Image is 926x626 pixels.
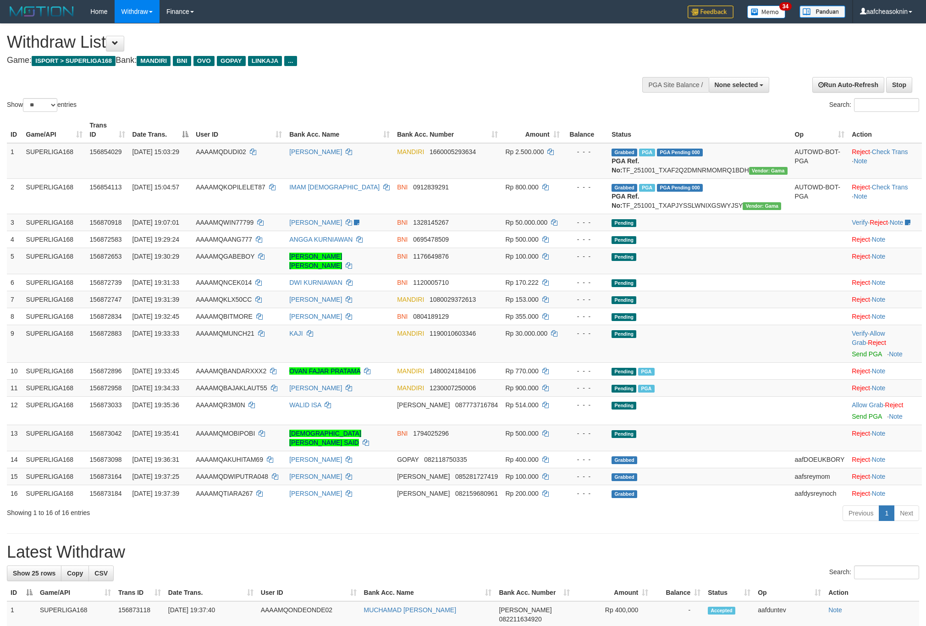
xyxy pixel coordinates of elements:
[638,368,654,376] span: Marked by aafchhiseyha
[505,430,538,437] span: Rp 500.000
[612,473,637,481] span: Grabbed
[852,490,870,497] a: Reject
[90,430,122,437] span: 156873042
[612,385,636,393] span: Pending
[36,584,115,601] th: Game/API: activate to sort column ascending
[848,117,922,143] th: Action
[413,253,449,260] span: Copy 1176649876 to clipboard
[90,148,122,155] span: 156854029
[854,565,919,579] input: Search:
[90,330,122,337] span: 156872883
[7,291,22,308] td: 7
[848,248,922,274] td: ·
[854,98,919,112] input: Search:
[430,367,476,375] span: Copy 1480024184106 to clipboard
[791,468,849,485] td: aafsreymom
[829,98,919,112] label: Search:
[13,570,55,577] span: Show 25 rows
[289,219,342,226] a: [PERSON_NAME]
[90,236,122,243] span: 156872583
[397,236,408,243] span: BNI
[854,157,867,165] a: Note
[90,384,122,392] span: 156872958
[94,570,108,577] span: CSV
[284,56,297,66] span: ...
[612,456,637,464] span: Grabbed
[23,98,57,112] select: Showentries
[567,252,605,261] div: - - -
[132,430,179,437] span: [DATE] 19:35:41
[22,362,86,379] td: SUPERLIGA168
[196,236,252,243] span: AAAAMQAANG777
[868,339,886,346] a: Reject
[90,279,122,286] span: 156872739
[7,379,22,396] td: 11
[7,178,22,214] td: 2
[894,505,919,521] a: Next
[7,308,22,325] td: 8
[505,473,538,480] span: Rp 100.000
[852,430,870,437] a: Reject
[495,584,573,601] th: Bank Acc. Number: activate to sort column ascending
[7,565,61,581] a: Show 25 rows
[217,56,246,66] span: GOPAY
[505,313,538,320] span: Rp 355.000
[196,253,254,260] span: AAAAMQGABEBOY
[196,148,246,155] span: AAAAMQDUDI02
[289,313,342,320] a: [PERSON_NAME]
[638,385,654,393] span: Marked by aafchhiseyha
[505,330,547,337] span: Rp 30.000.000
[608,117,791,143] th: Status
[289,456,342,463] a: [PERSON_NAME]
[397,279,408,286] span: BNI
[505,148,544,155] span: Rp 2.500.000
[791,451,849,468] td: aafDOEUKBORY
[704,584,754,601] th: Status: activate to sort column ascending
[22,274,86,291] td: SUPERLIGA168
[799,6,845,18] img: panduan.png
[612,296,636,304] span: Pending
[90,219,122,226] span: 156870918
[22,117,86,143] th: Game/API: activate to sort column ascending
[848,214,922,231] td: · ·
[743,202,781,210] span: Vendor URL: https://trx31.1velocity.biz
[852,384,870,392] a: Reject
[7,5,77,18] img: MOTION_logo.png
[132,253,179,260] span: [DATE] 19:30:29
[132,236,179,243] span: [DATE] 19:29:24
[852,413,882,420] a: Send PGA
[413,236,449,243] span: Copy 0695478509 to clipboard
[848,274,922,291] td: ·
[86,117,129,143] th: Trans ID: activate to sort column ascending
[90,253,122,260] span: 156872653
[397,384,424,392] span: MANDIRI
[7,451,22,468] td: 14
[413,430,449,437] span: Copy 1794025296 to clipboard
[608,178,791,214] td: TF_251001_TXAPJYSSLWNIXGSWYJSY
[7,33,608,51] h1: Withdraw List
[413,219,449,226] span: Copy 1328145267 to clipboard
[791,143,849,179] td: AUTOWD-BOT-PGA
[852,330,885,346] a: Allow Grab
[7,274,22,291] td: 6
[567,183,605,192] div: - - -
[22,308,86,325] td: SUPERLIGA168
[612,193,639,209] b: PGA Ref. No:
[872,367,886,375] a: Note
[196,296,252,303] span: AAAAMQKLX50CC
[397,367,424,375] span: MANDIRI
[413,279,449,286] span: Copy 1120005710 to clipboard
[848,362,922,379] td: ·
[505,236,538,243] span: Rp 500.000
[196,313,253,320] span: AAAAMQBITMORE
[567,455,605,464] div: - - -
[289,236,353,243] a: ANGGA KURNIAWAN
[612,313,636,321] span: Pending
[872,183,908,191] a: Check Trans
[872,236,886,243] a: Note
[852,219,868,226] a: Verify
[872,384,886,392] a: Note
[505,384,538,392] span: Rp 900.000
[7,117,22,143] th: ID
[22,425,86,451] td: SUPERLIGA168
